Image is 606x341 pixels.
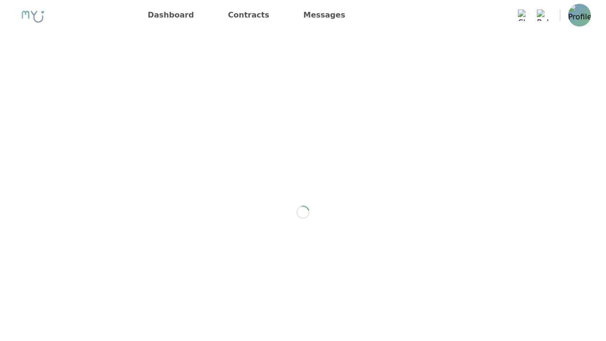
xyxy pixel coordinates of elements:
a: Dashboard [144,8,198,23]
img: Chat [518,9,529,21]
a: Contracts [224,8,273,23]
a: Messages [300,8,349,23]
img: Profile [568,4,591,27]
img: Bell [537,9,548,21]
